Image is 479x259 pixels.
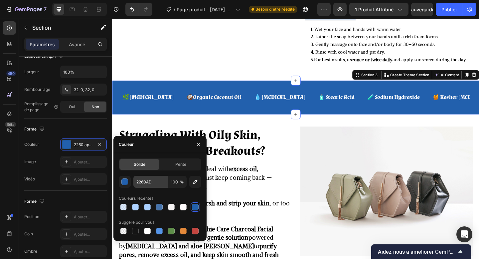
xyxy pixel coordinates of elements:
[175,162,186,167] font: Pente
[133,176,168,188] input: Par exemple : FFFFFF
[24,176,35,181] font: Vidéo
[349,57,379,65] button: AI Content
[24,199,37,204] font: Forme
[24,127,37,131] font: Forme
[74,159,90,164] font: Ajouter...
[69,104,75,109] font: Oui
[255,7,295,12] font: Besoin d'être réédité
[74,177,90,182] font: Ajouter...
[7,122,14,127] font: Bêta
[277,82,335,90] strong: 🧪 Sodium Hydroxide
[119,220,154,225] font: Suggéré pour vous
[24,231,33,236] font: Coin
[112,19,479,259] iframe: Zone de conception
[24,142,39,147] font: Couleur
[45,234,148,242] strong: deep-cleansing yet gentle solution
[3,3,50,16] button: 7
[154,82,210,90] strong: 💧 [MEDICAL_DATA]
[408,7,436,12] font: Sauvegarder
[411,3,433,16] button: Sauvegarder
[32,24,51,31] font: Section
[24,69,39,74] font: Largeur
[216,41,388,48] p: 5.For best results, use and apply sunscreen during the day.
[177,7,231,19] font: Page produit - [DATE] 23:03:11
[74,87,94,92] font: 32, 0, 32, 0
[349,3,408,16] button: 1 produit attribué
[119,142,134,147] font: Couleur
[302,58,345,64] p: Create Theme Section
[205,118,393,259] img: image_demo.jpg
[11,82,67,90] strong: 🌿 [MEDICAL_DATA]
[119,196,153,201] font: Couleurs récentes
[263,42,305,48] strong: once or twice daily
[348,82,424,90] strong: 🍯 Kosher [MEDICAL_DATA]
[174,7,175,12] font: /
[24,87,50,92] font: Rembourrage
[378,249,464,255] font: Aidez-nous à améliorer GemPages !
[7,225,175,242] strong: Lootchie Care Charcoal Facial Cleanser
[7,196,194,215] p: Most cleansers are , or too gentle and don’t really clean.
[7,118,195,153] h2: Struggling With Oily Skin, Clogged Pores & Breakouts?
[24,101,48,112] font: Remplissage de page
[7,159,159,177] strong: excess oil, blackheads, and breakouts
[378,248,464,256] button: Afficher l'enquête - Aidez-nous à améliorer GemPages !
[88,82,141,90] strong: Organic Coconut Oil
[32,24,87,32] p: Section
[80,82,141,90] p: 🥥
[269,58,290,64] div: Section 3
[74,214,90,219] font: Ajouter...
[91,104,99,109] font: Non
[74,232,90,237] font: Ajouter...
[74,142,134,147] font: 2260 après [PERSON_NAME]-C.
[15,243,154,252] strong: [MEDICAL_DATA] and aloe [PERSON_NAME]
[24,214,39,219] font: Position
[456,226,472,242] div: Ouvrir Intercom Messenger
[355,7,394,12] font: 1 produit attribué
[44,6,47,13] font: 7
[30,42,55,47] font: Paramètres
[24,159,36,164] font: Image
[441,7,457,12] font: Publier
[216,25,388,32] p: 3. Gently massage onto face and/or body for 30–60 seconds.
[134,162,145,167] font: Solide
[436,3,463,16] button: Publier
[216,8,388,15] p: 1. Wet your face and hands with warm water.
[8,71,15,76] font: 450
[180,179,184,184] font: %
[61,66,106,78] input: Auto
[216,33,388,40] p: 4. Rinse with cool water and pat dry.
[74,249,90,254] font: Ajouter...
[224,82,264,90] strong: 🧴 Stearic Acid
[64,197,171,205] strong: either too harsh and strip your skin
[7,159,194,187] p: You’re not alone. Many people deal with that just keep coming back — leaving skin dull and conges...
[24,249,37,254] font: Ombre
[216,16,388,23] p: 2. Lather the soap between your hands until a rich foam forms.
[125,3,152,16] div: Annuler/Rétablir
[69,42,85,47] font: Avancé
